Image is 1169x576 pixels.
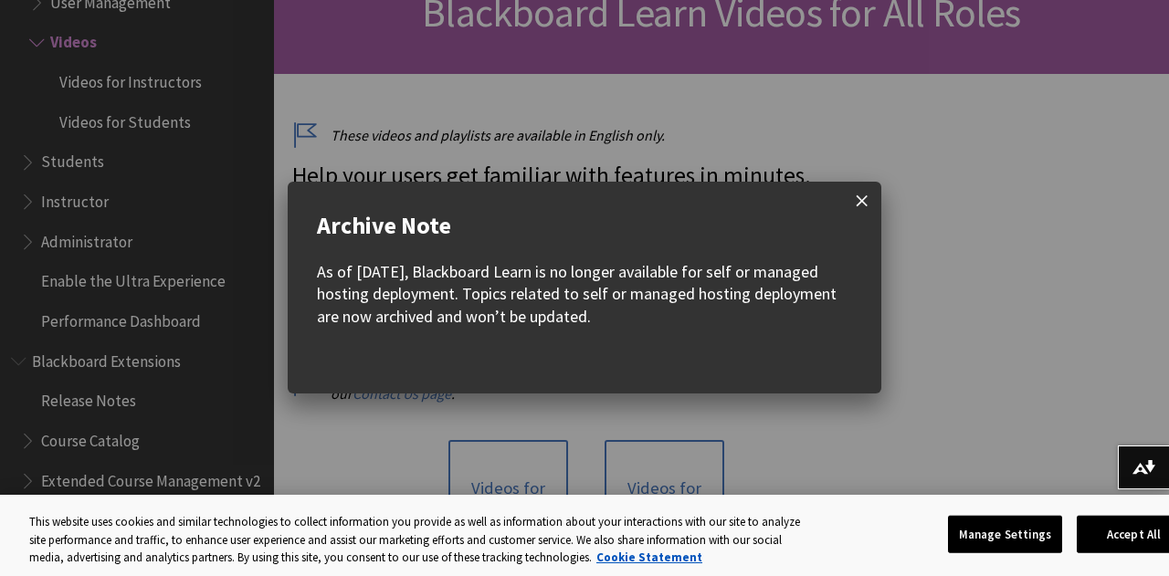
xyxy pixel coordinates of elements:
div: Archive Note [317,211,852,239]
button: Manage Settings [948,515,1062,553]
div: This website uses cookies and similar technologies to collect information you provide as well as ... [29,513,818,567]
a: More information about your privacy, opens in a new tab [596,550,702,565]
div: As of [DATE], Blackboard Learn is no longer available for self or managed hosting deployment. Top... [317,261,852,328]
